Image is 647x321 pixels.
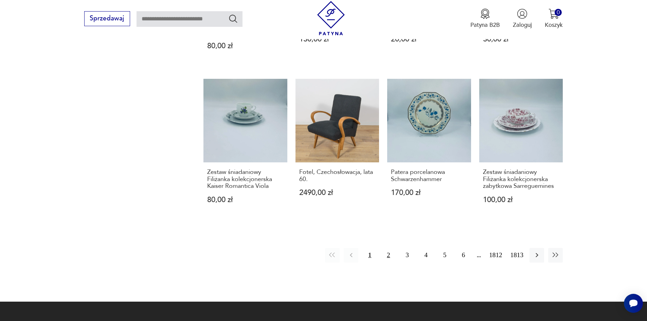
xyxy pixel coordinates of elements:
button: Sprzedawaj [84,11,130,26]
p: Koszyk [545,21,563,29]
p: Patyna B2B [470,21,500,29]
h3: Zestaw śniadaniowy Filiżanka kolekcjonerska zabytkowa Sarreguemines [483,169,559,190]
button: 4 [419,248,433,263]
img: Ikona koszyka [549,8,559,19]
img: Ikona medalu [480,8,490,19]
button: 6 [456,248,471,263]
button: 2 [381,248,396,263]
img: Ikonka użytkownika [517,8,527,19]
button: 1813 [508,248,525,263]
p: 80,00 zł [207,196,284,203]
button: 3 [400,248,414,263]
a: Ikona medaluPatyna B2B [470,8,500,29]
a: Zestaw śniadaniowy Filiżanka kolekcjonerska Kaiser Romantica ViolaZestaw śniadaniowy Filiżanka ko... [203,79,287,219]
img: Patyna - sklep z meblami i dekoracjami vintage [314,1,348,35]
button: 1812 [487,248,504,263]
a: Sprzedawaj [84,16,130,22]
div: 0 [555,9,562,16]
p: Zaloguj [513,21,532,29]
button: 0Koszyk [545,8,563,29]
p: 30,00 zł [483,36,559,43]
button: Szukaj [228,14,238,23]
a: Patera porcelanowa SchwarzenhammerPatera porcelanowa Schwarzenhammer170,00 zł [387,79,471,219]
button: Patyna B2B [470,8,500,29]
p: 170,00 zł [391,189,467,196]
p: 80,00 zł [207,42,284,50]
iframe: Smartsupp widget button [624,294,643,313]
a: Zestaw śniadaniowy Filiżanka kolekcjonerska zabytkowa SarregueminesZestaw śniadaniowy Filiżanka k... [479,79,563,219]
p: 100,00 zł [483,196,559,203]
p: 2490,00 zł [299,189,376,196]
p: 20,00 zł [391,36,467,43]
p: 130,00 zł [299,36,376,43]
h3: Zestaw śniadaniowy Filiżanka kolekcjonerska Kaiser Romantica Viola [207,169,284,190]
button: Zaloguj [513,8,532,29]
h3: Patera porcelanowa Schwarzenhammer [391,169,467,183]
button: 5 [437,248,452,263]
a: Fotel, Czechosłowacja, lata 60.Fotel, Czechosłowacja, lata 60.2490,00 zł [295,79,379,219]
button: 1 [362,248,377,263]
h3: Fotel, Czechosłowacja, lata 60. [299,169,376,183]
